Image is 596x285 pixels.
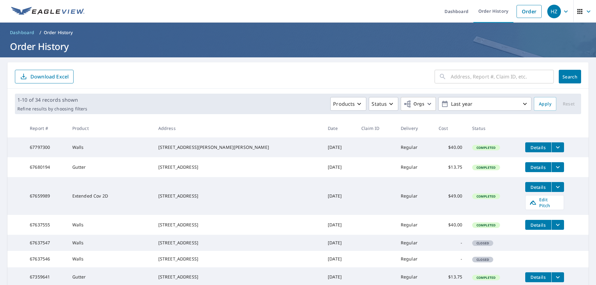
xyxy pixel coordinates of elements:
td: Regular [396,177,434,215]
td: Regular [396,251,434,267]
span: Completed [473,275,499,280]
span: Details [529,164,548,170]
div: [STREET_ADDRESS][PERSON_NAME][PERSON_NAME] [158,144,318,150]
span: Details [529,145,548,150]
td: Regular [396,137,434,157]
th: Product [67,119,153,137]
div: [STREET_ADDRESS] [158,274,318,280]
span: Search [564,74,576,80]
td: Regular [396,235,434,251]
span: Completed [473,145,499,150]
button: Apply [534,97,556,111]
button: filesDropdownBtn-67797300 [551,142,564,152]
td: [DATE] [323,251,356,267]
button: filesDropdownBtn-67359641 [551,272,564,282]
h1: Order History [7,40,589,53]
th: Address [153,119,323,137]
span: Edit Pitch [529,197,560,208]
th: Report # [25,119,67,137]
td: $40.00 [434,215,467,235]
td: 67637546 [25,251,67,267]
span: Details [529,222,548,228]
td: Walls [67,235,153,251]
td: 67680194 [25,157,67,177]
span: Completed [473,165,499,170]
button: filesDropdownBtn-67680194 [551,162,564,172]
th: Claim ID [356,119,396,137]
td: [DATE] [323,215,356,235]
li: / [39,29,41,36]
td: - [434,235,467,251]
th: Delivery [396,119,434,137]
td: Walls [67,215,153,235]
th: Date [323,119,356,137]
td: $49.00 [434,177,467,215]
div: [STREET_ADDRESS] [158,240,318,246]
td: Regular [396,215,434,235]
button: filesDropdownBtn-67637555 [551,220,564,230]
button: detailsBtn-67680194 [525,162,551,172]
button: detailsBtn-67797300 [525,142,551,152]
td: Extended Cov 2D [67,177,153,215]
td: Gutter [67,157,153,177]
img: EV Logo [11,7,84,16]
a: Dashboard [7,28,37,38]
button: Status [369,97,398,111]
div: HZ [547,5,561,18]
a: Edit Pitch [525,195,564,210]
button: Download Excel [15,70,74,83]
td: [DATE] [323,157,356,177]
span: Details [529,274,548,280]
div: [STREET_ADDRESS] [158,193,318,199]
td: $13.75 [434,157,467,177]
button: detailsBtn-67359641 [525,272,551,282]
td: 67797300 [25,137,67,157]
p: Status [372,100,387,108]
p: Products [333,100,355,108]
td: [DATE] [323,137,356,157]
td: [DATE] [323,177,356,215]
td: [DATE] [323,235,356,251]
span: Details [529,184,548,190]
button: detailsBtn-67637555 [525,220,551,230]
span: Closed [473,241,493,245]
span: Completed [473,223,499,227]
td: - [434,251,467,267]
p: Last year [449,99,521,109]
div: [STREET_ADDRESS] [158,256,318,262]
button: detailsBtn-67659989 [525,182,551,192]
span: Dashboard [10,29,34,36]
p: 1-10 of 34 records shown [17,96,87,104]
th: Cost [434,119,467,137]
button: Last year [438,97,531,111]
span: Closed [473,257,493,262]
p: Download Excel [30,73,69,80]
td: $40.00 [434,137,467,157]
div: [STREET_ADDRESS] [158,222,318,228]
th: Status [467,119,520,137]
a: Order [517,5,542,18]
div: [STREET_ADDRESS] [158,164,318,170]
input: Address, Report #, Claim ID, etc. [451,68,554,85]
p: Refine results by choosing filters [17,106,87,112]
td: 67637555 [25,215,67,235]
span: Orgs [404,100,424,108]
p: Order History [44,29,73,36]
button: filesDropdownBtn-67659989 [551,182,564,192]
td: 67659989 [25,177,67,215]
td: 67637547 [25,235,67,251]
td: Walls [67,251,153,267]
td: Walls [67,137,153,157]
button: Orgs [401,97,436,111]
nav: breadcrumb [7,28,589,38]
button: Products [330,97,366,111]
span: Apply [539,100,551,108]
td: Regular [396,157,434,177]
button: Search [559,70,581,83]
span: Completed [473,194,499,198]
